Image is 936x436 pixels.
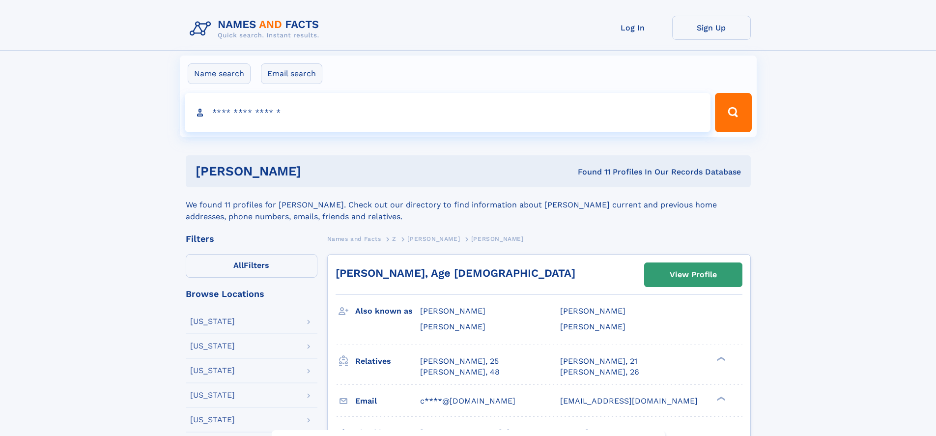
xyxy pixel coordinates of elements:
[560,367,639,378] a: [PERSON_NAME], 26
[392,233,397,245] a: Z
[471,235,524,242] span: [PERSON_NAME]
[392,235,397,242] span: Z
[190,367,235,375] div: [US_STATE]
[420,306,485,316] span: [PERSON_NAME]
[196,165,440,177] h1: [PERSON_NAME]
[645,263,742,287] a: View Profile
[420,356,499,367] a: [PERSON_NAME], 25
[355,353,420,370] h3: Relatives
[594,16,672,40] a: Log In
[355,303,420,320] h3: Also known as
[188,63,251,84] label: Name search
[186,234,317,243] div: Filters
[190,318,235,325] div: [US_STATE]
[560,356,637,367] a: [PERSON_NAME], 21
[560,322,625,331] span: [PERSON_NAME]
[186,16,327,42] img: Logo Names and Facts
[336,267,575,279] a: [PERSON_NAME], Age [DEMOGRAPHIC_DATA]
[439,167,741,177] div: Found 11 Profiles In Our Records Database
[261,63,322,84] label: Email search
[186,254,317,278] label: Filters
[407,233,460,245] a: [PERSON_NAME]
[186,187,751,223] div: We found 11 profiles for [PERSON_NAME]. Check out our directory to find information about [PERSON...
[190,416,235,424] div: [US_STATE]
[190,391,235,399] div: [US_STATE]
[186,290,317,298] div: Browse Locations
[560,396,698,406] span: [EMAIL_ADDRESS][DOMAIN_NAME]
[420,322,485,331] span: [PERSON_NAME]
[407,235,460,242] span: [PERSON_NAME]
[327,233,381,245] a: Names and Facts
[715,93,751,132] button: Search Button
[670,263,717,286] div: View Profile
[714,355,726,362] div: ❯
[672,16,751,40] a: Sign Up
[714,395,726,402] div: ❯
[420,367,500,378] a: [PERSON_NAME], 48
[190,342,235,350] div: [US_STATE]
[560,306,625,316] span: [PERSON_NAME]
[233,261,244,270] span: All
[185,93,711,132] input: search input
[355,393,420,409] h3: Email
